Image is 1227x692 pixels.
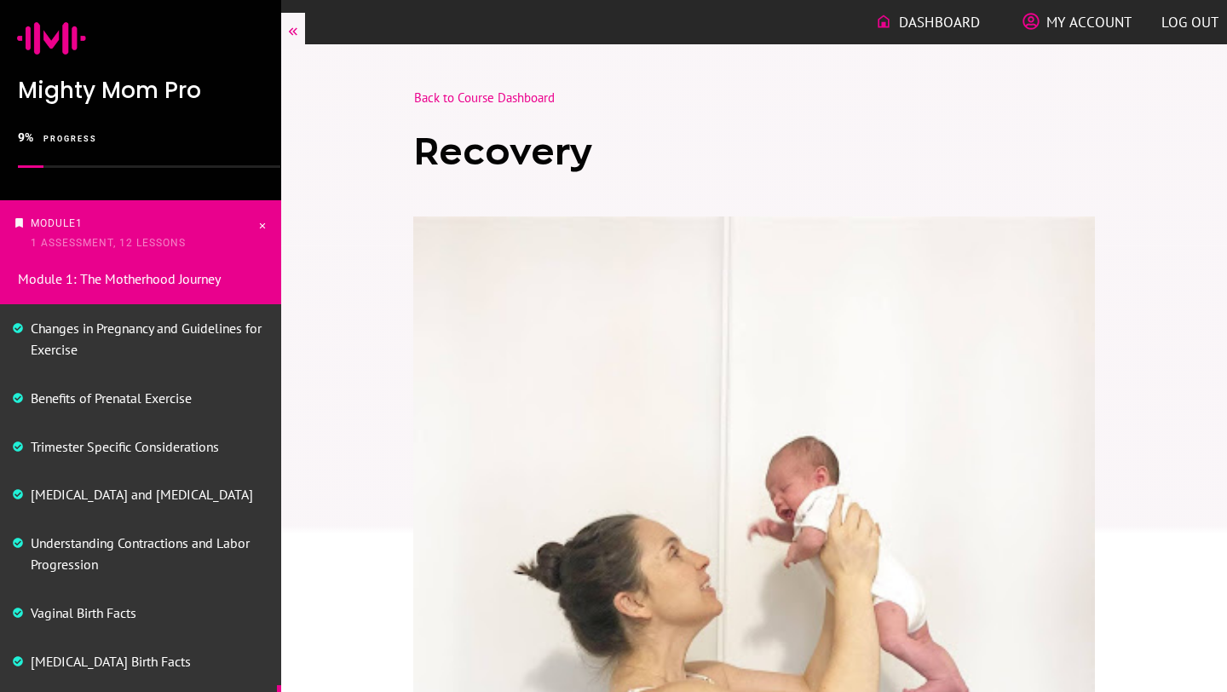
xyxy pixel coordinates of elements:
a: My Account [1022,8,1132,37]
span: 1 [76,217,83,229]
a: Module 1: The Motherhood Journey [18,270,221,287]
a: Vaginal Birth Facts [31,604,136,621]
span: Recovery [414,131,592,171]
span: 1 Assessment, 12 Lessons [31,237,186,249]
p: Module [31,214,256,253]
a: Log out [1161,8,1218,37]
span: Dashboard [899,8,980,37]
a: Benefits of Prenatal Exercise [31,389,192,407]
img: ico-mighty-mom [17,3,86,72]
span: Mighty Mom Pro [18,75,201,106]
span: 9% [18,130,33,144]
a: Dashboard [875,8,980,37]
a: Back to Course Dashboard [414,89,555,106]
a: [MEDICAL_DATA] and [MEDICAL_DATA] [31,486,253,503]
span: My Account [1046,8,1132,37]
a: Understanding Contractions and Labor Progression [31,534,250,573]
a: [MEDICAL_DATA] Birth Facts [31,653,191,670]
span: progress [43,135,97,143]
a: Changes in Pregnancy and Guidelines for Exercise [31,320,262,358]
a: Trimester Specific Considerations [31,438,219,455]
